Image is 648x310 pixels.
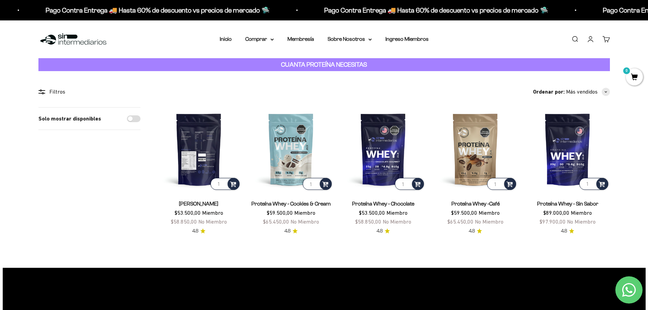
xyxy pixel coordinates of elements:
button: Más vendidos [566,87,610,96]
a: Ingreso Miembros [385,36,429,42]
span: $58.850,00 [171,218,197,225]
summary: Sobre Nosotros [328,35,372,44]
span: 4.8 [284,227,290,235]
span: No Miembro [290,218,319,225]
span: No Miembro [475,218,503,225]
p: Pago Contra Entrega 🚚 Hasta 60% de descuento vs precios de mercado 🛸 [324,5,548,16]
a: Inicio [220,36,232,42]
span: No Miembro [198,218,227,225]
span: No Miembro [567,218,596,225]
a: 4.84.8 de 5.0 estrellas [561,227,574,235]
img: Proteína Whey - Vainilla [157,107,241,191]
p: Pago Contra Entrega 🚚 Hasta 60% de descuento vs precios de mercado 🛸 [46,5,270,16]
span: 4.8 [377,227,383,235]
span: $65.450,00 [447,218,473,225]
span: Más vendidos [566,87,598,96]
span: 4.8 [561,227,567,235]
a: 4.84.8 de 5.0 estrellas [377,227,390,235]
span: Ordenar por: [533,87,565,96]
span: $65.450,00 [263,218,289,225]
span: Miembro [571,210,592,216]
a: Membresía [287,36,314,42]
a: Proteína Whey - Chocolate [352,201,414,207]
strong: CUANTA PROTEÍNA NECESITAS [281,61,367,68]
span: $58.850,00 [355,218,381,225]
a: 4.84.8 de 5.0 estrellas [192,227,205,235]
span: 4.8 [469,227,475,235]
a: [PERSON_NAME] [179,201,218,207]
span: $59.500,00 [451,210,477,216]
div: Filtros [38,87,140,96]
span: Miembro [202,210,223,216]
a: 4.84.8 de 5.0 estrellas [469,227,482,235]
span: 4.8 [192,227,198,235]
a: 0 [626,74,643,81]
span: Miembro [294,210,315,216]
summary: Comprar [245,35,274,44]
label: Solo mostrar disponibles [38,114,101,123]
span: $53.500,00 [359,210,385,216]
span: $59.500,00 [267,210,293,216]
span: No Miembro [383,218,411,225]
span: $97.900,00 [539,218,566,225]
a: Proteína Whey -Café [451,201,500,207]
a: Proteína Whey - Sin Sabor [537,201,598,207]
span: $89.000,00 [543,210,569,216]
span: $53.500,00 [175,210,201,216]
a: 4.84.8 de 5.0 estrellas [284,227,298,235]
span: Miembro [386,210,408,216]
span: Miembro [479,210,500,216]
mark: 0 [622,67,631,75]
a: Proteína Whey - Cookies & Cream [251,201,331,207]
